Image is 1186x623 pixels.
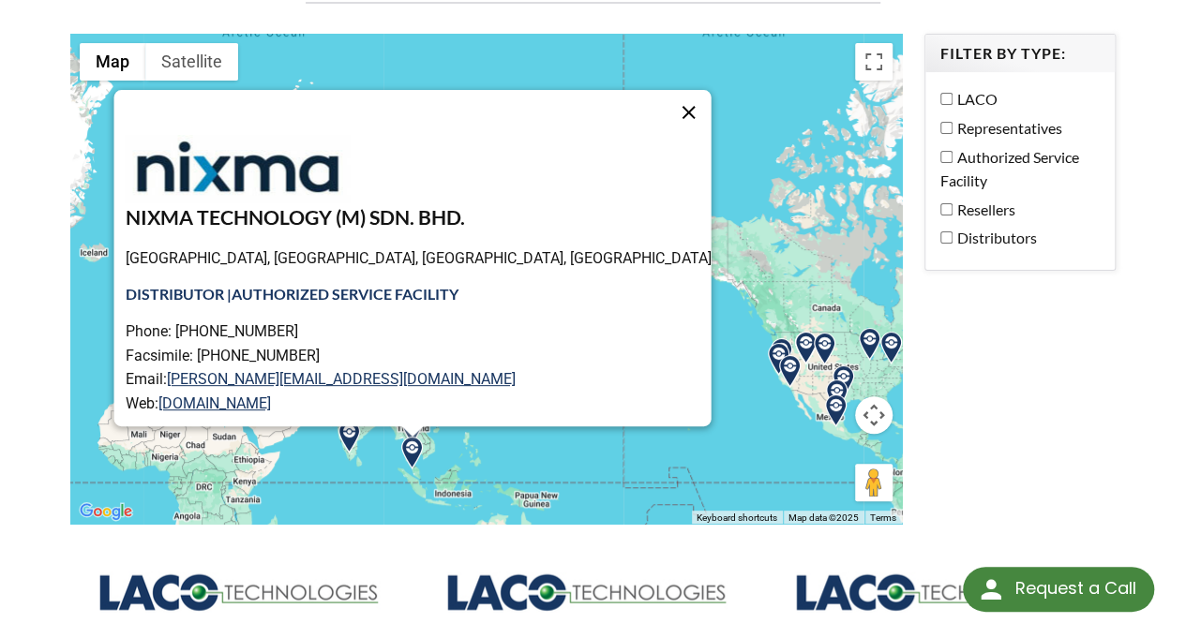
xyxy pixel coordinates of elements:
img: Nixma_240x72.jpg [125,135,350,202]
strong: AUTHORIZED SERVICE FACILITY [231,285,458,303]
div: Request a Call [1014,567,1135,610]
a: Terms (opens in new tab) [870,512,896,523]
a: [DOMAIN_NAME] [158,393,270,411]
label: Representatives [940,116,1090,141]
label: Resellers [940,198,1090,222]
p: [GEOGRAPHIC_DATA], [GEOGRAPHIC_DATA], [GEOGRAPHIC_DATA], [GEOGRAPHIC_DATA] [125,245,711,270]
strong: DISTRIBUTOR | [125,285,458,303]
button: Close [666,90,711,135]
img: Google [75,499,137,524]
img: Logo_LACO-TECH_hi-res.jpg [446,572,728,613]
button: Drag Pegman onto the map to open Street View [855,464,893,501]
label: Distributors [940,226,1090,250]
label: LACO [940,87,1090,111]
button: Show street map [80,43,145,81]
input: Distributors [940,231,953,244]
h3: NIXMA TECHNOLOGY (M) SDN. BHD. [125,205,711,231]
input: Representatives [940,122,953,134]
img: Logo_LACO-TECH_hi-res.jpg [98,572,380,613]
img: round button [976,574,1006,604]
button: Toggle fullscreen view [855,43,893,81]
button: Show satellite imagery [145,43,238,81]
span: Map data ©2025 [788,512,859,523]
input: Authorized Service Facility [940,151,953,163]
button: Map camera controls [855,396,893,434]
input: LACO [940,93,953,105]
a: Open this area in Google Maps (opens a new window) [75,499,137,524]
a: [PERSON_NAME][EMAIL_ADDRESS][DOMAIN_NAME] [166,370,515,388]
img: Logo_LACO-TECH_hi-res.jpg [795,572,1076,613]
p: Phone: [PHONE_NUMBER] Facsimile: [PHONE_NUMBER] Email: Web: [125,319,711,415]
h4: Filter by Type: [940,44,1100,64]
button: Keyboard shortcuts [697,512,777,525]
div: Request a Call [963,567,1154,612]
input: Resellers [940,203,953,215]
label: Authorized Service Facility [940,145,1090,193]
